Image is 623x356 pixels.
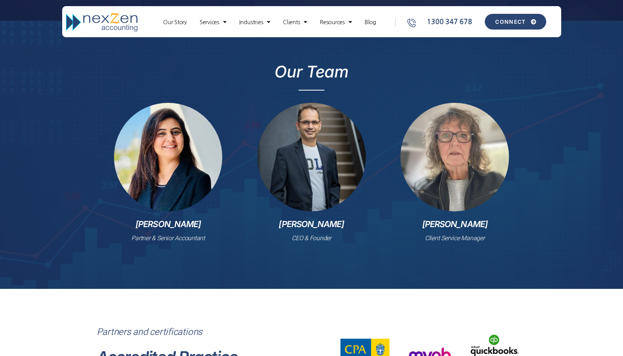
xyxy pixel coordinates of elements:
h2: [PERSON_NAME] [101,219,236,229]
p: Client Service Manager [387,233,522,244]
p: Partner & Senior Accountant [101,233,236,244]
a: Clients [279,18,311,26]
a: Services [196,18,230,26]
span: 1300 347 678 [425,17,472,27]
h2: [PERSON_NAME] [387,219,522,229]
a: 1300 347 678 [406,17,482,27]
a: CONNECT [485,14,546,30]
span: CONNECT [495,19,526,25]
h2: [PERSON_NAME] [244,219,379,229]
a: Resources [316,18,356,26]
a: Our Story [159,18,191,26]
a: Industries [235,18,274,26]
h2: Our Team [97,62,527,81]
p: Partners and certifications [97,324,325,340]
a: Blog [361,18,380,26]
nav: Menu [148,18,391,26]
p: CEO & Founder [244,233,379,244]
